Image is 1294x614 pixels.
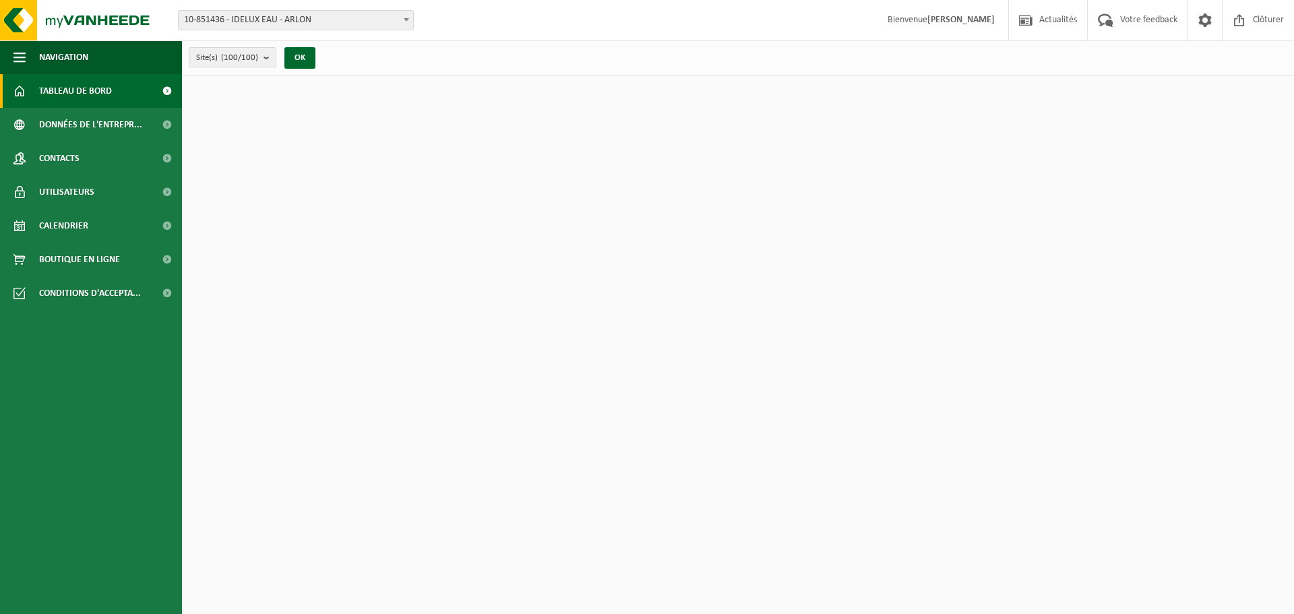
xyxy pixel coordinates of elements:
button: Site(s)(100/100) [189,47,276,67]
span: Tableau de bord [39,74,112,108]
span: Conditions d'accepta... [39,276,141,310]
span: Site(s) [196,48,258,68]
span: 10-851436 - IDELUX EAU - ARLON [179,11,413,30]
span: Navigation [39,40,88,74]
span: Données de l'entrepr... [39,108,142,142]
span: Utilisateurs [39,175,94,209]
count: (100/100) [221,53,258,62]
span: 10-851436 - IDELUX EAU - ARLON [178,10,414,30]
strong: [PERSON_NAME] [927,15,995,25]
button: OK [284,47,315,69]
span: Contacts [39,142,80,175]
span: Calendrier [39,209,88,243]
span: Boutique en ligne [39,243,120,276]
